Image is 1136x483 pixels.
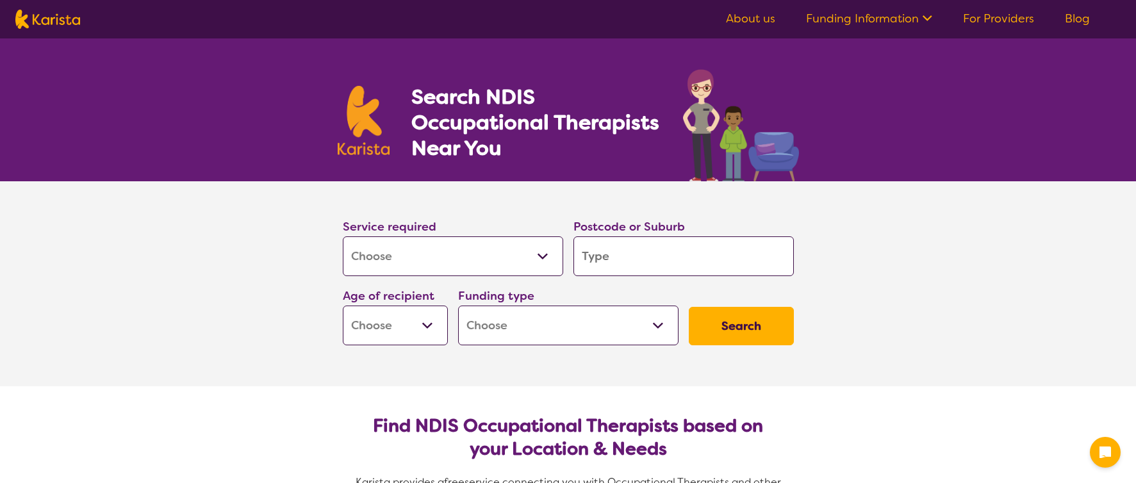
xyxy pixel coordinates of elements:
input: Type [573,236,794,276]
a: For Providers [963,11,1034,26]
img: Karista logo [338,86,390,155]
label: Service required [343,219,436,234]
label: Age of recipient [343,288,434,304]
h1: Search NDIS Occupational Therapists Near You [411,84,661,161]
label: Postcode or Suburb [573,219,685,234]
button: Search [689,307,794,345]
label: Funding type [458,288,534,304]
img: Karista logo [15,10,80,29]
a: About us [726,11,775,26]
h2: Find NDIS Occupational Therapists based on your Location & Needs [353,414,784,461]
a: Funding Information [806,11,932,26]
a: Blog [1065,11,1090,26]
img: occupational-therapy [683,69,799,181]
